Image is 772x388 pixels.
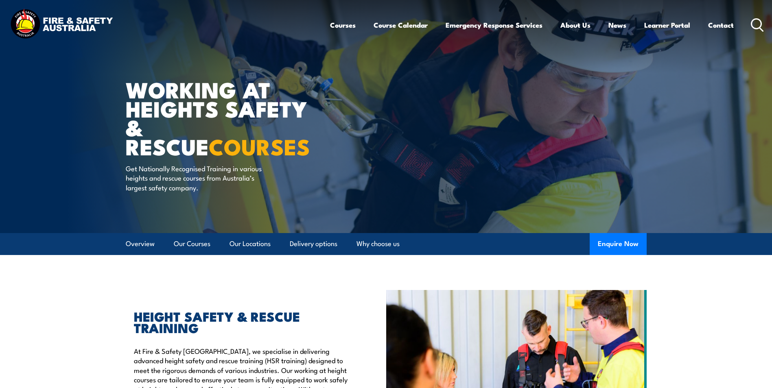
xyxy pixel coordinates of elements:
[330,14,356,36] a: Courses
[134,310,349,333] h2: HEIGHT SAFETY & RESCUE TRAINING
[374,14,428,36] a: Course Calendar
[290,233,337,255] a: Delivery options
[126,80,327,156] h1: WORKING AT HEIGHTS SAFETY & RESCUE
[708,14,734,36] a: Contact
[174,233,210,255] a: Our Courses
[356,233,400,255] a: Why choose us
[590,233,647,255] button: Enquire Now
[446,14,542,36] a: Emergency Response Services
[644,14,690,36] a: Learner Portal
[560,14,590,36] a: About Us
[126,163,274,192] p: Get Nationally Recognised Training in various heights and rescue courses from Australia’s largest...
[230,233,271,255] a: Our Locations
[209,129,310,163] strong: COURSES
[608,14,626,36] a: News
[126,233,155,255] a: Overview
